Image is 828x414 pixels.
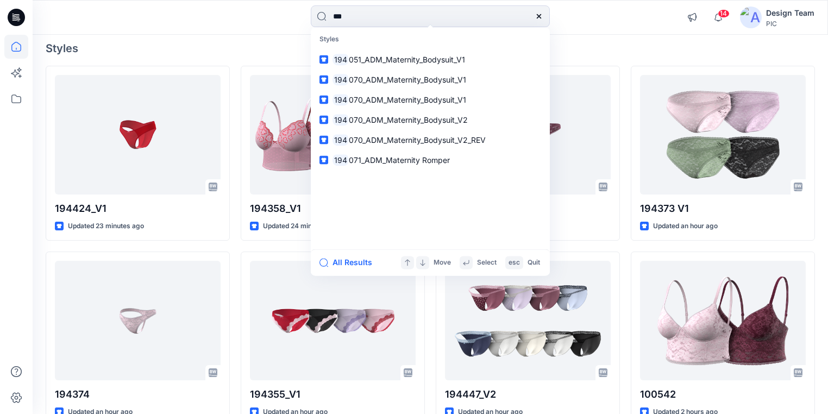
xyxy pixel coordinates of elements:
[313,150,548,170] a: 194071_ADM_Maternity Romper
[313,130,548,150] a: 194070_ADM_Maternity_Bodysuit_V2_REV
[349,135,486,145] span: 070_ADM_Maternity_Bodysuit_V2_REV
[55,201,221,216] p: 194424_V1
[349,155,450,165] span: 071_ADM_Maternity Romper
[766,7,814,20] div: Design Team
[333,73,349,86] mark: 194
[250,261,416,380] a: 194355_V1
[349,115,468,124] span: 070_ADM_Maternity_Bodysuit_V2
[55,261,221,380] a: 194374
[313,49,548,70] a: 194051_ADM_Maternity_Bodysuit_V1
[718,9,730,18] span: 14
[250,75,416,195] a: 194358_V1
[333,93,349,106] mark: 194
[68,221,144,232] p: Updated 23 minutes ago
[263,221,339,232] p: Updated 24 minutes ago
[740,7,762,28] img: avatar
[653,221,718,232] p: Updated an hour ago
[766,20,814,28] div: PIC
[319,256,379,269] button: All Results
[250,201,416,216] p: 194358_V1
[445,387,611,402] p: 194447_V2
[640,387,806,402] p: 100542
[528,257,540,268] p: Quit
[46,42,815,55] h4: Styles
[55,75,221,195] a: 194424_V1
[313,110,548,130] a: 194070_ADM_Maternity_Bodysuit_V2
[250,387,416,402] p: 194355_V1
[349,75,466,84] span: 070_ADM_Maternity_Bodysuit_V1
[640,261,806,380] a: 100542
[333,114,349,126] mark: 194
[509,257,520,268] p: esc
[333,134,349,146] mark: 194
[313,90,548,110] a: 194070_ADM_Maternity_Bodysuit_V1
[349,55,465,64] span: 051_ADM_Maternity_Bodysuit_V1
[640,75,806,195] a: 194373 V1
[313,29,548,49] p: Styles
[349,95,466,104] span: 070_ADM_Maternity_Bodysuit_V1
[434,257,451,268] p: Move
[445,261,611,380] a: 194447_V2
[640,201,806,216] p: 194373 V1
[477,257,497,268] p: Select
[333,154,349,166] mark: 194
[333,53,349,66] mark: 194
[55,387,221,402] p: 194374
[313,70,548,90] a: 194070_ADM_Maternity_Bodysuit_V1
